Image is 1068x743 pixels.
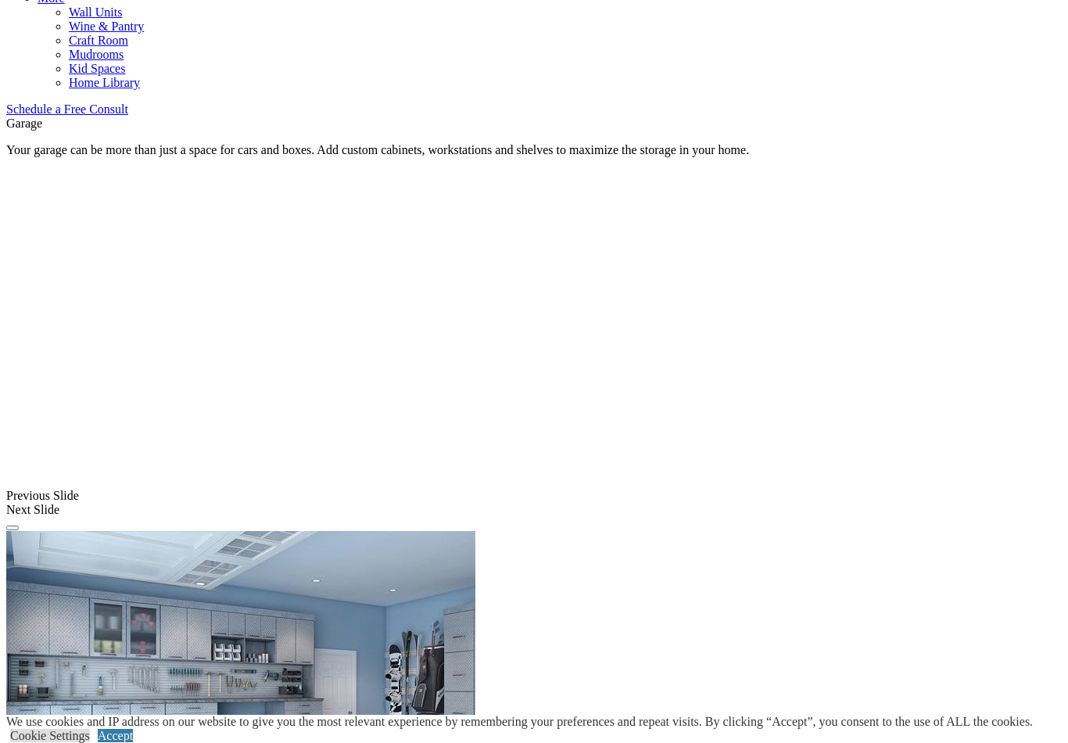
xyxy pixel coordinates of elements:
[69,20,144,33] a: Wine & Pantry
[98,729,133,742] a: Accept
[69,62,125,75] a: Kid Spaces
[6,489,1062,503] div: Previous Slide
[69,34,128,47] a: Craft Room
[10,729,90,742] a: Cookie Settings
[69,48,124,61] a: Mudrooms
[6,102,128,116] a: Schedule a Free Consult (opens a dropdown menu)
[6,715,1033,729] div: We use cookies and IP address on our website to give you the most relevant experience by remember...
[6,526,19,530] button: Click here to pause slide show
[69,5,122,19] a: Wall Units
[6,503,1062,517] div: Next Slide
[6,117,42,130] span: Garage
[69,76,140,89] a: Home Library
[6,143,1062,157] p: Your garage can be more than just a space for cars and boxes. Add custom cabinets, workstations a...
